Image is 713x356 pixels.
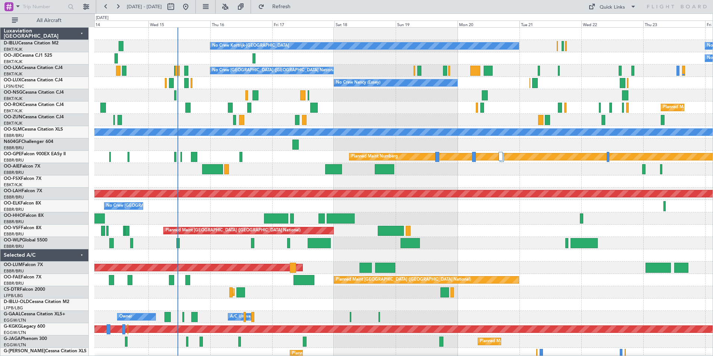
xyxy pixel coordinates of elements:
[458,21,519,27] div: Mon 20
[4,312,65,316] a: G-GAALCessna Citation XLS+
[4,53,19,58] span: OO-JID
[4,182,22,188] a: EBKT/KJK
[4,103,22,107] span: OO-ROK
[396,21,458,27] div: Sun 19
[336,274,471,285] div: Planned Maint [GEOGRAPHIC_DATA] ([GEOGRAPHIC_DATA] National)
[148,21,210,27] div: Wed 15
[4,90,64,95] a: OO-NSGCessna Citation CJ4
[4,78,21,82] span: OO-LUX
[4,177,41,181] a: OO-FSXFalcon 7X
[4,66,63,70] a: OO-LXACessna Citation CJ4
[4,108,22,114] a: EBKT/KJK
[4,152,66,156] a: OO-GPEFalcon 900EX EASy II
[4,201,21,206] span: OO-ELK
[4,263,22,267] span: OO-LUM
[212,65,337,76] div: No Crew [GEOGRAPHIC_DATA] ([GEOGRAPHIC_DATA] National)
[19,18,79,23] span: All Aircraft
[4,213,44,218] a: OO-HHOFalcon 8X
[4,194,24,200] a: EBBR/BRU
[4,53,52,58] a: OO-JIDCessna CJ1 525
[266,4,297,9] span: Refresh
[4,164,40,169] a: OO-AIEFalcon 7X
[4,226,41,230] a: OO-VSFFalcon 8X
[127,3,162,10] span: [DATE] - [DATE]
[4,170,24,175] a: EBBR/BRU
[4,41,59,46] a: D-IBLUCessna Citation M2
[4,90,22,95] span: OO-NSG
[4,127,63,132] a: OO-SLMCessna Citation XLS
[4,293,23,299] a: LFPB/LBG
[4,103,64,107] a: OO-ROKCessna Citation CJ4
[4,275,21,280] span: OO-FAE
[230,311,261,322] div: A/C Unavailable
[4,96,22,102] a: EBKT/KJK
[334,21,396,27] div: Sat 18
[166,225,301,236] div: Planned Maint [GEOGRAPHIC_DATA] ([GEOGRAPHIC_DATA] National)
[4,115,64,119] a: OO-ZUNCessna Citation CJ4
[4,71,22,77] a: EBKT/KJK
[4,213,23,218] span: OO-HHO
[4,244,24,249] a: EBBR/BRU
[4,287,45,292] a: CS-DTRFalcon 2000
[4,78,63,82] a: OO-LUXCessna Citation CJ4
[4,305,23,311] a: LFPB/LBG
[4,226,21,230] span: OO-VSF
[4,41,18,46] span: D-IBLU
[336,77,380,88] div: No Crew Nancy (Essey)
[4,140,53,144] a: N604GFChallenger 604
[255,1,299,13] button: Refresh
[4,189,42,193] a: OO-LAHFalcon 7X
[23,1,66,12] input: Trip Number
[600,4,625,11] div: Quick Links
[4,219,24,225] a: EBBR/BRU
[210,21,272,27] div: Thu 16
[4,324,21,329] span: G-KGKG
[4,66,21,70] span: OO-LXA
[234,287,272,298] div: Planned Maint Sofia
[8,15,81,26] button: All Aircraft
[4,127,22,132] span: OO-SLM
[87,21,148,27] div: Tue 14
[4,312,21,316] span: G-GAAL
[4,231,24,237] a: EBBR/BRU
[4,300,29,304] span: D-IBLU-OLD
[4,177,21,181] span: OO-FSX
[4,337,47,341] a: G-JAGAPhenom 300
[4,263,43,267] a: OO-LUMFalcon 7X
[4,300,69,304] a: D-IBLU-OLDCessna Citation M2
[4,59,22,65] a: EBKT/KJK
[581,21,643,27] div: Wed 22
[96,15,109,21] div: [DATE]
[4,281,24,286] a: EBBR/BRU
[4,324,45,329] a: G-KGKGLegacy 600
[4,349,87,353] a: G-[PERSON_NAME]Cessna Citation XLS
[4,268,24,274] a: EBBR/BRU
[4,189,22,193] span: OO-LAH
[4,164,20,169] span: OO-AIE
[4,349,45,353] span: G-[PERSON_NAME]
[4,337,21,341] span: G-JAGA
[4,238,47,243] a: OO-WLPGlobal 5500
[4,342,26,348] a: EGGW/LTN
[4,140,21,144] span: N604GF
[480,336,597,347] div: Planned Maint [GEOGRAPHIC_DATA] ([GEOGRAPHIC_DATA])
[272,21,334,27] div: Fri 17
[4,157,24,163] a: EBBR/BRU
[4,287,20,292] span: CS-DTR
[519,21,581,27] div: Tue 21
[4,133,24,138] a: EBBR/BRU
[4,145,24,151] a: EBBR/BRU
[4,152,21,156] span: OO-GPE
[4,207,24,212] a: EBBR/BRU
[351,151,398,162] div: Planned Maint Nurnberg
[4,84,24,89] a: LFSN/ENC
[4,318,26,323] a: EGGW/LTN
[4,47,22,52] a: EBKT/KJK
[4,121,22,126] a: EBKT/KJK
[212,40,289,51] div: No Crew Kortrijk-[GEOGRAPHIC_DATA]
[585,1,640,13] button: Quick Links
[4,115,22,119] span: OO-ZUN
[4,201,41,206] a: OO-ELKFalcon 8X
[4,330,26,335] a: EGGW/LTN
[4,238,22,243] span: OO-WLP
